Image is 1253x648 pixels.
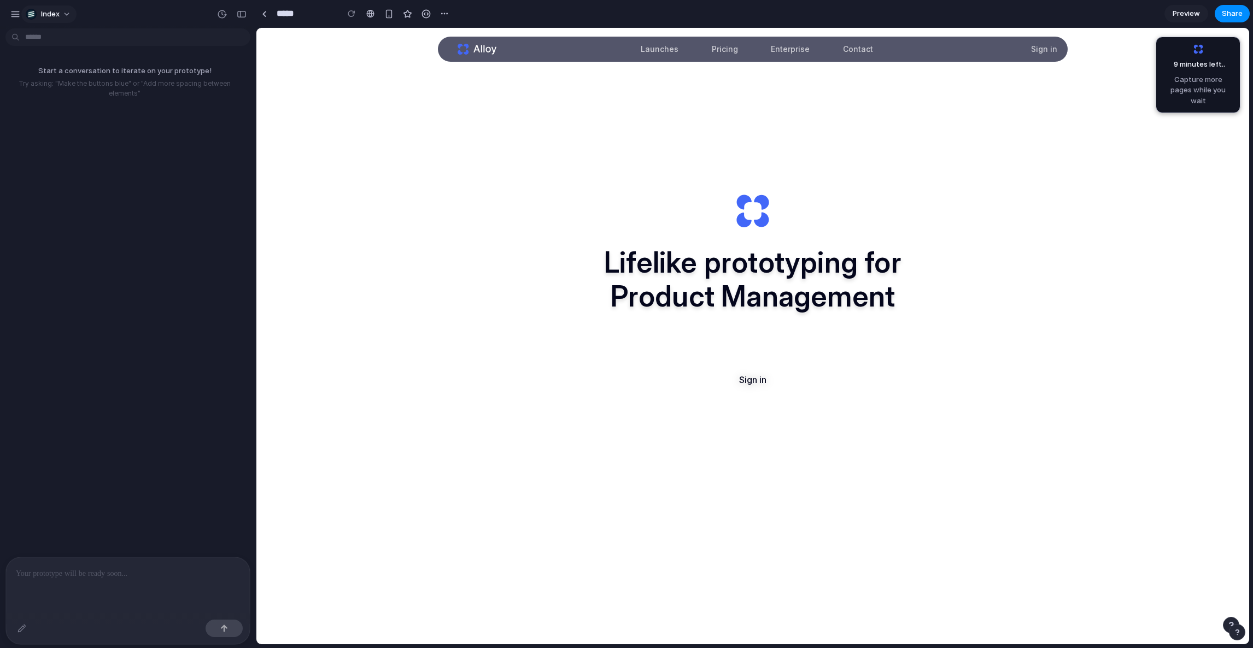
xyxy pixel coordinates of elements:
span: 9 minutes left .. [1166,59,1225,70]
p: Start a conversation to iterate on your prototype! [4,66,245,76]
a: Pricing [449,9,488,34]
span: Preview [1173,8,1200,19]
a: Preview [1164,5,1208,22]
a: Sign in [768,9,807,34]
span: Index [41,9,60,20]
h1: Lifelike prototyping for Product Management [332,218,660,286]
a: Contact [580,9,623,34]
button: Share [1215,5,1250,22]
h4: In early preview [452,301,541,319]
p: Try asking: "Make the buttons blue" or "Add more spacing between elements" [4,79,245,98]
a: Launches [378,9,429,34]
button: Index [21,5,77,23]
span: Capture more pages while you wait [1163,74,1233,107]
span: Share [1222,8,1243,19]
a: Enterprise [508,9,560,34]
button: Sign in [470,334,523,370]
span: Sign in [483,346,510,357]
